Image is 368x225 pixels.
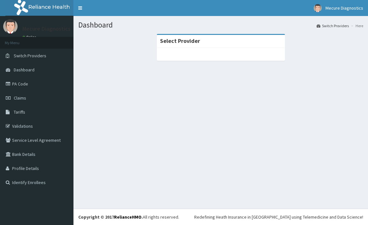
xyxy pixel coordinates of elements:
[14,53,46,59] span: Switch Providers
[160,37,200,44] strong: Select Provider
[3,19,18,34] img: User Image
[114,214,142,220] a: RelianceHMO
[14,95,26,101] span: Claims
[349,23,363,28] li: Here
[73,209,368,225] footer: All rights reserved.
[317,23,349,28] a: Switch Providers
[14,109,25,115] span: Tariffs
[14,67,34,73] span: Dashboard
[22,26,71,32] p: Mecure Diagnostics
[78,21,363,29] h1: Dashboard
[314,4,322,12] img: User Image
[194,214,363,220] div: Redefining Heath Insurance in [GEOGRAPHIC_DATA] using Telemedicine and Data Science!
[326,5,363,11] span: Mecure Diagnostics
[78,214,143,220] strong: Copyright © 2017 .
[22,35,38,39] a: Online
